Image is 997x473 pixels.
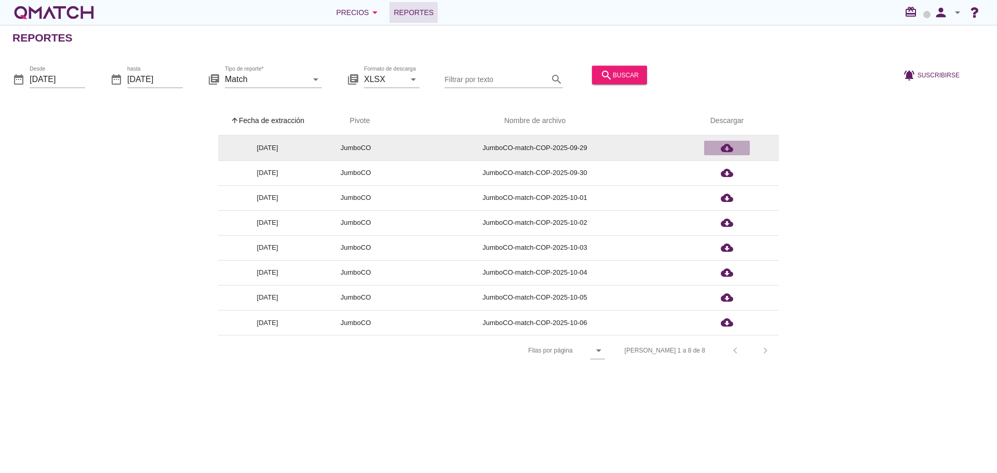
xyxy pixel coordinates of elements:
th: Nombre de archivo: Not sorted. [395,106,675,136]
button: buscar [592,65,647,84]
i: cloud_download [721,241,733,254]
button: Precios [328,2,389,23]
td: JumboCO [317,160,395,185]
td: [DATE] [218,310,317,335]
td: JumboCO-match-COP-2025-10-02 [395,210,675,235]
td: JumboCO [317,210,395,235]
td: JumboCO-match-COP-2025-10-06 [395,310,675,335]
td: JumboCO-match-COP-2025-09-29 [395,136,675,160]
td: [DATE] [218,260,317,285]
td: [DATE] [218,210,317,235]
i: arrow_drop_down [407,73,420,85]
i: notifications_active [903,69,918,81]
td: JumboCO [317,285,395,310]
h2: Reportes [12,30,73,46]
td: JumboCO [317,185,395,210]
button: Suscribirse [895,65,968,84]
td: [DATE] [218,185,317,210]
a: white-qmatch-logo [12,2,96,23]
i: redeem [905,6,921,18]
i: arrow_drop_down [951,6,964,19]
i: library_books [208,73,220,85]
td: JumboCO-match-COP-2025-10-04 [395,260,675,285]
div: [PERSON_NAME] 1 a 8 de 8 [625,346,705,355]
input: Tipo de reporte* [225,71,307,87]
div: Precios [336,6,381,19]
i: library_books [347,73,359,85]
th: Fecha de extracción: Sorted ascending. Activate to sort descending. [218,106,317,136]
td: JumboCO [317,310,395,335]
th: Pivote: Not sorted. Activate to sort ascending. [317,106,395,136]
i: cloud_download [721,291,733,304]
i: cloud_download [721,167,733,179]
td: JumboCO-match-COP-2025-10-05 [395,285,675,310]
i: arrow_drop_down [369,6,381,19]
td: [DATE] [218,285,317,310]
i: person [931,5,951,20]
input: Desde [30,71,85,87]
input: Formato de descarga [364,71,405,87]
td: JumboCO [317,260,395,285]
td: JumboCO-match-COP-2025-10-03 [395,235,675,260]
span: Reportes [394,6,434,19]
i: cloud_download [721,316,733,329]
i: arrow_upward [231,116,239,125]
i: cloud_download [721,266,733,279]
i: cloud_download [721,217,733,229]
i: cloud_download [721,142,733,154]
td: JumboCO [317,136,395,160]
td: [DATE] [218,160,317,185]
td: JumboCO-match-COP-2025-10-01 [395,185,675,210]
td: [DATE] [218,235,317,260]
td: JumboCO [317,235,395,260]
input: Filtrar por texto [444,71,548,87]
i: date_range [110,73,123,85]
i: cloud_download [721,192,733,204]
div: Filas por página [424,335,604,366]
th: Descargar: Not sorted. [675,106,779,136]
i: arrow_drop_down [309,73,322,85]
i: search [600,69,613,81]
div: buscar [600,69,639,81]
i: search [550,73,563,85]
input: hasta [127,71,183,87]
span: Suscribirse [918,70,960,79]
td: [DATE] [218,136,317,160]
td: JumboCO-match-COP-2025-09-30 [395,160,675,185]
i: arrow_drop_down [592,344,605,357]
i: date_range [12,73,25,85]
a: Reportes [389,2,438,23]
